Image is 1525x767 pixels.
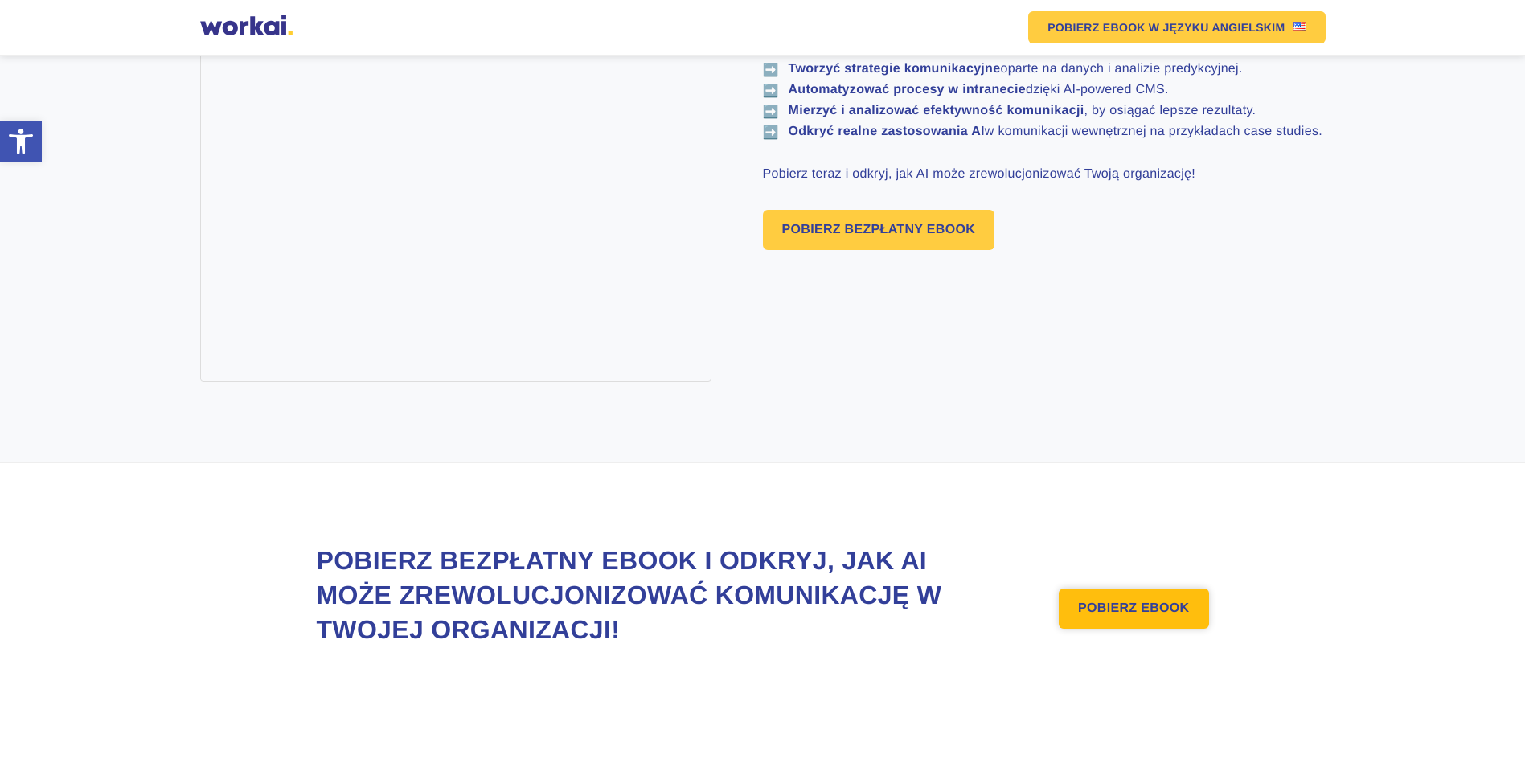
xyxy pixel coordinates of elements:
h2: Pobierz bezpłatny ebook i odkryj, jak AI może zrewolucjonizować komunikację w Twojej organizacji! [317,543,979,648]
input: wiadomości e-mail* [4,261,14,272]
span: ➡️ [763,62,779,78]
span: ➡️ [763,125,779,141]
strong: Tworzyć strategie komunikacyjne [789,62,1001,76]
strong: Odkryć realne zastosowania AI [789,125,985,138]
span: ➡️ [763,83,779,99]
a: Polityką prywatności [70,191,156,203]
p: Pobierz teraz i odkryj, jak AI może zrewolucjonizować Twoją organizację! [763,165,1326,184]
li: w komunikacji wewnętrznej na przykładach case studies. [763,125,1326,139]
img: US flag [1293,22,1306,31]
p: wiadomości e-mail [20,260,102,272]
input: Twoje nazwisko [205,114,404,146]
a: POBIERZ EBOOK [1059,589,1208,629]
label: Wprowadź inny adres e-mail. Ten formularz nie akceptuje adresów w domenie [DOMAIN_NAME]. [4,51,410,80]
strong: Automatyzować procesy w intranecie [789,83,1026,96]
li: , by osiągać lepsze rezultaty. [763,104,1326,118]
strong: Mierzyć i analizować efektywność komunikacji [789,104,1084,117]
li: oparte na danych i analizie predykcyjnej. [763,62,1326,76]
em: POBIERZ EBOOK [1047,22,1146,33]
li: dzięki AI-powered CMS. [763,83,1326,97]
span: ➡️ [763,104,779,120]
a: POBIERZ EBOOKW JĘZYKU ANGIELSKIMUS flag [1028,11,1325,43]
a: POBIERZ BEZPŁATNY EBOOK [763,210,995,250]
span: Nazwisko [205,95,260,111]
